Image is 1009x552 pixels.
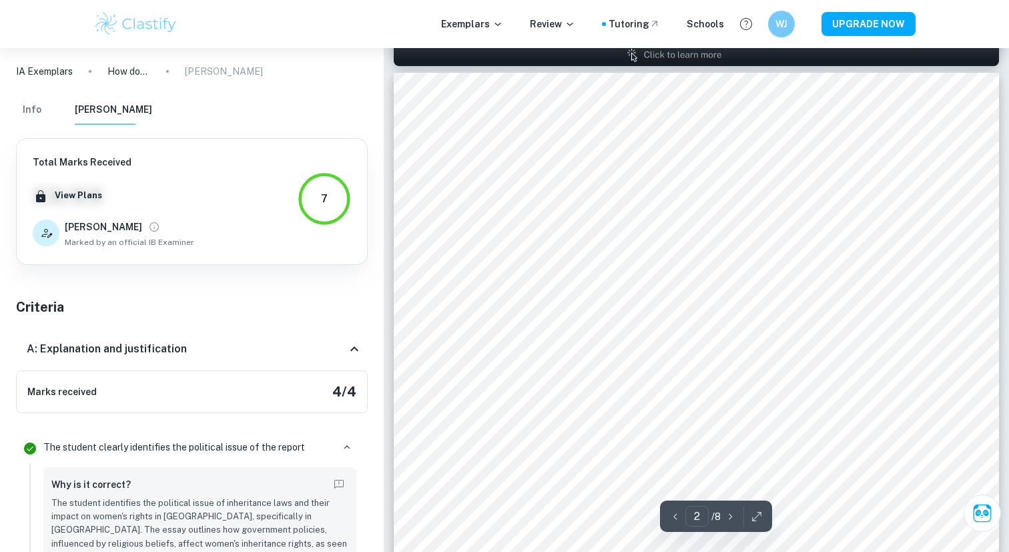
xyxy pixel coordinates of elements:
p: How does government policies, with emphases on those based on religious beliefs, impact women’s i... [107,64,150,79]
p: The student clearly identifies the political issue of the report [43,440,305,455]
h5: Criteria [16,297,368,317]
button: [PERSON_NAME] [75,95,152,125]
button: Info [16,95,48,125]
h6: WJ [774,17,789,31]
button: Help and Feedback [735,13,757,35]
p: Exemplars [441,17,503,31]
a: Tutoring [609,17,660,31]
button: View full profile [145,218,163,236]
button: View Plans [51,186,105,206]
h5: 4 / 4 [332,382,356,402]
button: WJ [768,11,795,37]
a: IA Exemplars [16,64,73,79]
p: [PERSON_NAME] [185,64,263,79]
span: Marked by an official IB Examiner [65,236,194,248]
h6: [PERSON_NAME] [65,220,142,234]
h6: A: Explanation and justification [27,341,187,357]
svg: Correct [22,441,38,457]
h6: Marks received [27,384,97,399]
button: Report mistake/confusion [330,475,348,494]
p: Review [530,17,575,31]
button: UPGRADE NOW [821,12,916,36]
h6: Why is it correct? [51,477,131,492]
div: 7 [321,191,328,207]
div: A: Explanation and justification [16,328,368,370]
img: Clastify logo [93,11,178,37]
p: / 8 [711,509,721,524]
h6: Total Marks Received [33,155,194,170]
button: Ask Clai [964,495,1001,532]
a: Schools [687,17,724,31]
